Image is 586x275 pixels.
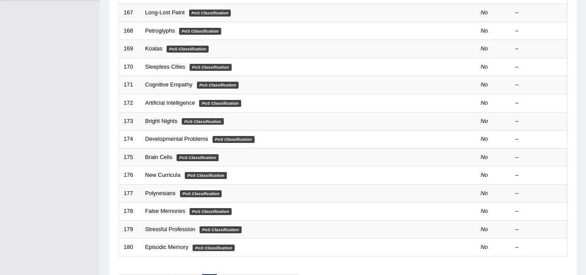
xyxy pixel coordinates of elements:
[119,220,141,239] td: 179
[213,136,255,143] em: PoS Classification
[481,27,488,34] em: No
[515,45,562,53] div: –
[189,10,231,17] em: PoS Classification
[190,208,232,215] em: PoS Classification
[515,225,562,234] div: –
[179,28,221,35] em: PoS Classification
[145,118,177,124] a: Bright Nights
[481,136,488,142] em: No
[481,208,488,214] em: No
[119,76,141,94] td: 171
[145,244,189,250] a: Episodic Memory
[481,172,488,178] em: No
[199,100,241,107] em: PoS Classification
[119,130,141,149] td: 174
[119,94,141,112] td: 172
[145,190,176,196] a: Polynesians
[119,40,141,58] td: 169
[515,63,562,71] div: –
[515,9,562,17] div: –
[119,4,141,22] td: 167
[481,99,488,106] em: No
[145,154,173,160] a: Brain Cells
[481,226,488,232] em: No
[515,99,562,107] div: –
[197,82,239,89] em: PoS Classification
[177,154,219,161] em: PoS Classification
[481,244,488,250] em: No
[193,245,235,252] em: PoS Classification
[481,9,488,16] em: No
[145,45,163,52] a: Koalas
[481,63,488,70] em: No
[481,190,488,196] em: No
[119,58,141,76] td: 170
[515,207,562,215] div: –
[185,172,227,179] em: PoS Classification
[515,135,562,143] div: –
[481,118,488,124] em: No
[515,153,562,162] div: –
[145,81,193,88] a: Cognitive Empathy
[481,154,488,160] em: No
[190,64,232,71] em: PoS Classification
[145,99,195,106] a: Artificial Intelligence
[515,117,562,126] div: –
[145,27,175,34] a: Petroglyphs
[515,171,562,179] div: –
[119,148,141,166] td: 175
[145,172,181,178] a: New Curricula
[145,9,185,16] a: Long-Lost Paint
[145,208,185,214] a: False Memories
[182,118,224,125] em: PoS Classification
[180,190,222,197] em: PoS Classification
[145,63,186,70] a: Sleepless Cities
[119,184,141,202] td: 177
[119,202,141,221] td: 178
[145,226,196,232] a: Stressful Profession
[119,22,141,40] td: 168
[515,243,562,252] div: –
[145,136,208,142] a: Developmental Problems
[515,189,562,198] div: –
[481,81,488,88] em: No
[167,46,209,53] em: PoS Classification
[119,239,141,257] td: 180
[200,226,242,233] em: PoS Classification
[515,27,562,35] div: –
[515,81,562,89] div: –
[119,112,141,130] td: 173
[119,166,141,185] td: 176
[481,45,488,52] em: No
